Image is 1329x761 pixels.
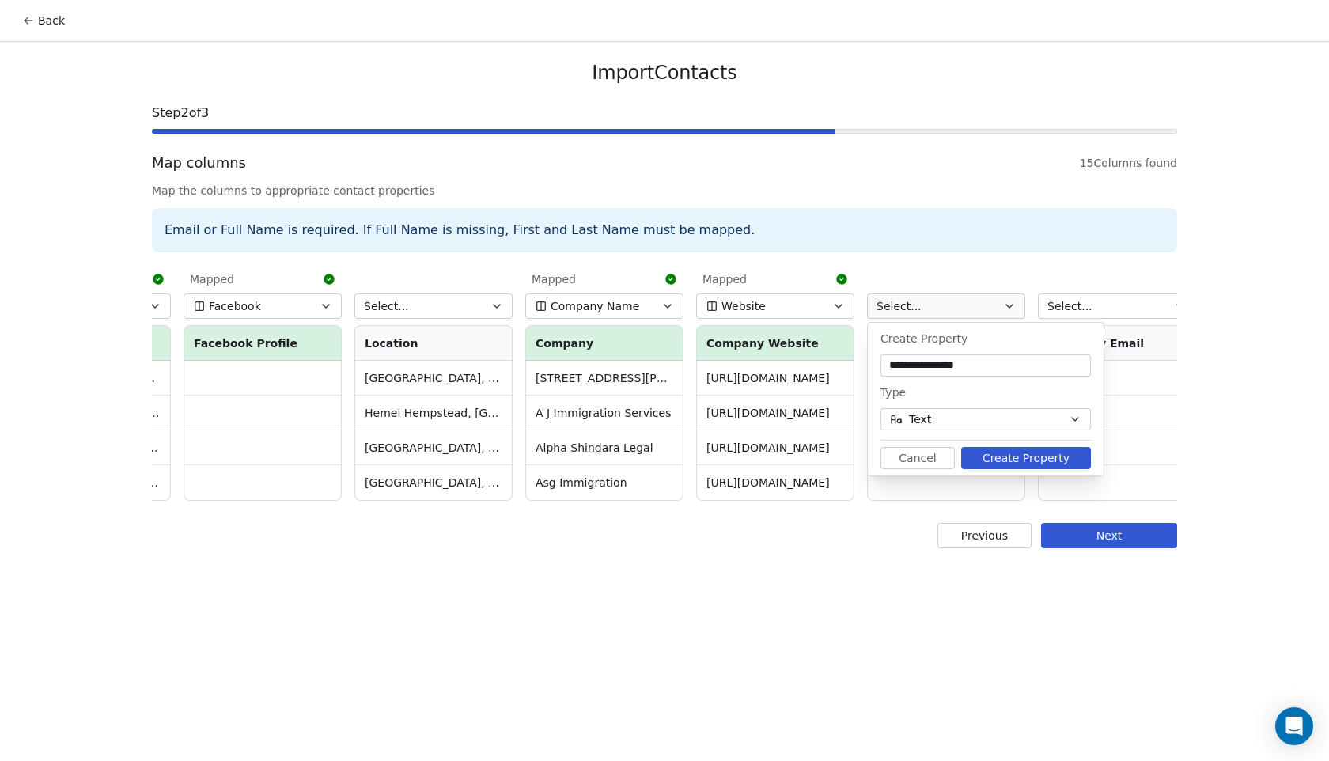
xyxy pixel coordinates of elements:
[364,298,409,314] span: Select...
[721,298,766,314] span: Website
[355,396,512,430] td: Hemel Hempstead, [GEOGRAPHIC_DATA], [GEOGRAPHIC_DATA]
[526,326,683,361] th: Company
[152,104,1177,123] span: Step 2 of 3
[1039,326,1195,361] th: Company Email
[880,332,967,345] span: Create Property
[877,298,922,314] span: Select...
[355,430,512,465] td: [GEOGRAPHIC_DATA], [GEOGRAPHIC_DATA], [GEOGRAPHIC_DATA]
[1041,523,1177,548] button: Next
[880,386,906,399] span: Type
[13,6,74,35] button: Back
[702,271,747,287] span: Mapped
[152,208,1177,252] div: Email or Full Name is required. If Full Name is missing, First and Last Name must be mapped.
[526,465,683,500] td: Asg Immigration
[697,465,854,500] td: [URL][DOMAIN_NAME]
[551,298,639,314] span: Company Name
[184,326,341,361] th: Facebook Profile
[1080,155,1177,171] span: 15 Columns found
[880,447,955,469] button: Cancel
[961,447,1091,469] button: Create Property
[532,271,576,287] span: Mapped
[592,61,736,85] span: Import Contacts
[697,361,854,396] td: [URL][DOMAIN_NAME]
[697,396,854,430] td: [URL][DOMAIN_NAME]
[209,298,261,314] span: Facebook
[697,430,854,465] td: [URL][DOMAIN_NAME]
[355,465,512,500] td: [GEOGRAPHIC_DATA], [GEOGRAPHIC_DATA], [GEOGRAPHIC_DATA]
[697,326,854,361] th: Company Website
[355,361,512,396] td: [GEOGRAPHIC_DATA], [GEOGRAPHIC_DATA], [GEOGRAPHIC_DATA]
[526,430,683,465] td: Alpha Shindara Legal
[526,396,683,430] td: A J Immigration Services
[937,523,1032,548] button: Previous
[526,361,683,396] td: [STREET_ADDRESS][PERSON_NAME]
[1275,707,1313,745] div: Open Intercom Messenger
[355,326,512,361] th: Location
[880,408,1091,430] button: Text
[1047,298,1092,314] span: Select...
[190,271,234,287] span: Mapped
[152,153,246,173] span: Map columns
[909,411,931,428] span: Text
[152,183,1177,199] span: Map the columns to appropriate contact properties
